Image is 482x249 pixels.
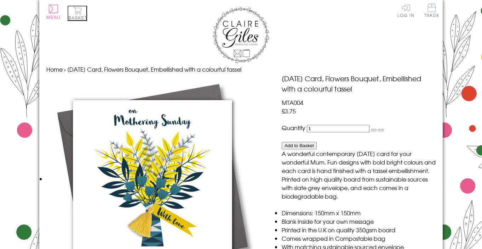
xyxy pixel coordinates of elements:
a: Trade [424,4,439,19]
a: Log In [397,4,414,17]
a: Home [46,65,63,73]
button: Menu [46,5,61,20]
label: Quantity [282,123,305,132]
h1: [DATE] Card, Flowers Bouquet, Embellished with a colourful tassel [282,73,436,94]
nav: breadcrumbs [46,65,436,73]
img: Claire Giles Greetings Cards [213,7,269,63]
span: Menu [46,15,61,20]
span: Trade [424,4,439,17]
span: MTA004 [282,98,303,107]
p: A wonderful contemporary [DATE] card for your wonderful Mum. Fun designs with bold bright colours... [282,149,436,200]
span: › [64,65,66,73]
button: Add to Basket [282,142,317,149]
li: Blank inside for your own message [282,217,436,226]
li: Dimensions: 150mm x 150mm [282,209,436,217]
span: [DATE] Card, Flowers Bouquet, Embellished with a colourful tassel [67,65,241,73]
button: Basket [68,6,87,21]
li: Comes wrapped in Compostable bag [282,234,436,243]
span: £3.75 [282,107,296,115]
li: Printed in the U.K on quality 350gsm board [282,226,436,234]
span: Add to Basket [285,143,314,148]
